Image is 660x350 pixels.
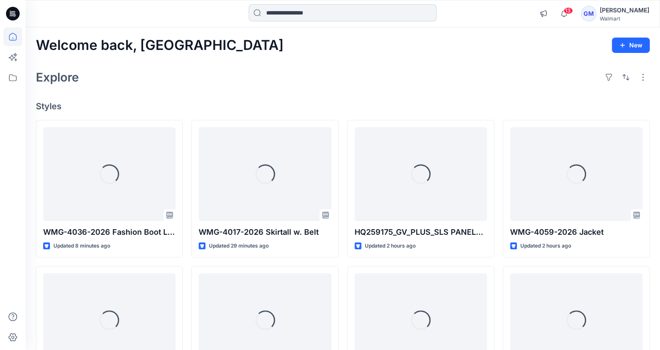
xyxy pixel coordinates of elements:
p: Updated 2 hours ago [365,242,416,251]
p: WMG-4059-2026 Jacket [510,226,642,238]
h2: Explore [36,70,79,84]
span: 13 [563,7,573,14]
div: GM [581,6,596,21]
div: [PERSON_NAME] [600,5,649,15]
p: WMG-4017-2026 Skirtall w. Belt [199,226,331,238]
button: New [612,38,650,53]
h4: Styles [36,101,650,111]
p: HQ259175_GV_PLUS_SLS PANELED MINI DRESS [355,226,487,238]
p: WMG-4036-2026 Fashion Boot Leg [PERSON_NAME] [43,226,176,238]
p: Updated 2 hours ago [520,242,571,251]
div: Walmart [600,15,649,22]
h2: Welcome back, [GEOGRAPHIC_DATA] [36,38,284,53]
p: Updated 8 minutes ago [53,242,110,251]
p: Updated 29 minutes ago [209,242,269,251]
